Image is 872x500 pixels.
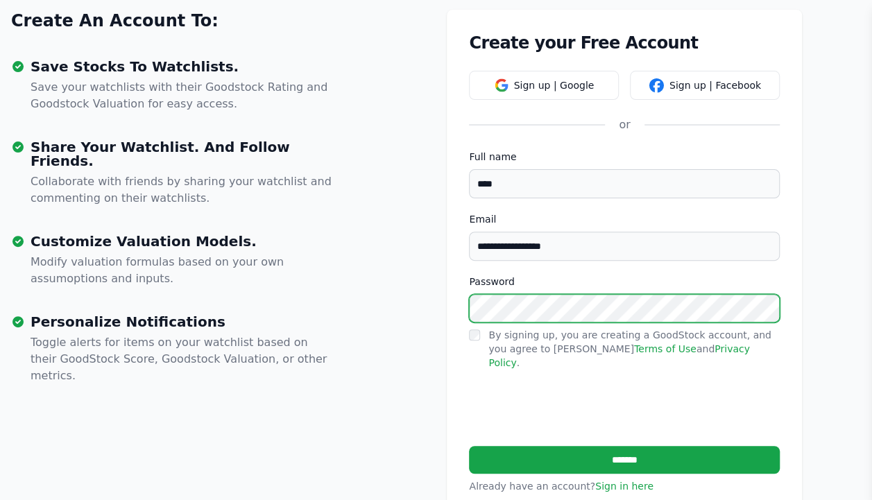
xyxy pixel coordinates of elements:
h3: Personalize Notifications [31,315,333,329]
div: or [605,117,644,133]
p: Save your watchlists with their Goodstock Rating and Goodstock Valuation for easy access. [31,79,333,112]
label: Full name [469,150,780,164]
p: Modify valuation formulas based on your own assumoptions and inputs. [31,254,333,287]
h3: Share Your Watchlist. And Follow Friends. [31,140,333,168]
a: Create An Account To: [11,10,219,32]
label: By signing up, you are creating a GoodStock account, and you agree to [PERSON_NAME] and . [488,329,771,368]
a: Terms of Use [634,343,696,354]
h3: Customize Valuation Models. [31,234,333,248]
a: Sign in here [595,481,653,492]
h1: Create your Free Account [469,32,780,54]
iframe: reCAPTCHA [469,383,680,438]
h3: Save Stocks To Watchlists. [31,60,333,74]
button: Sign up | Google [469,71,619,100]
label: Email [469,212,780,226]
p: Collaborate with friends by sharing your watchlist and commenting on their watchlists. [31,173,333,207]
p: Toggle alerts for items on your watchlist based on their GoodStock Score, Goodstock Valuation, or... [31,334,333,384]
p: Already have an account? [469,479,780,493]
label: Password [469,275,780,288]
button: Sign up | Facebook [630,71,780,100]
